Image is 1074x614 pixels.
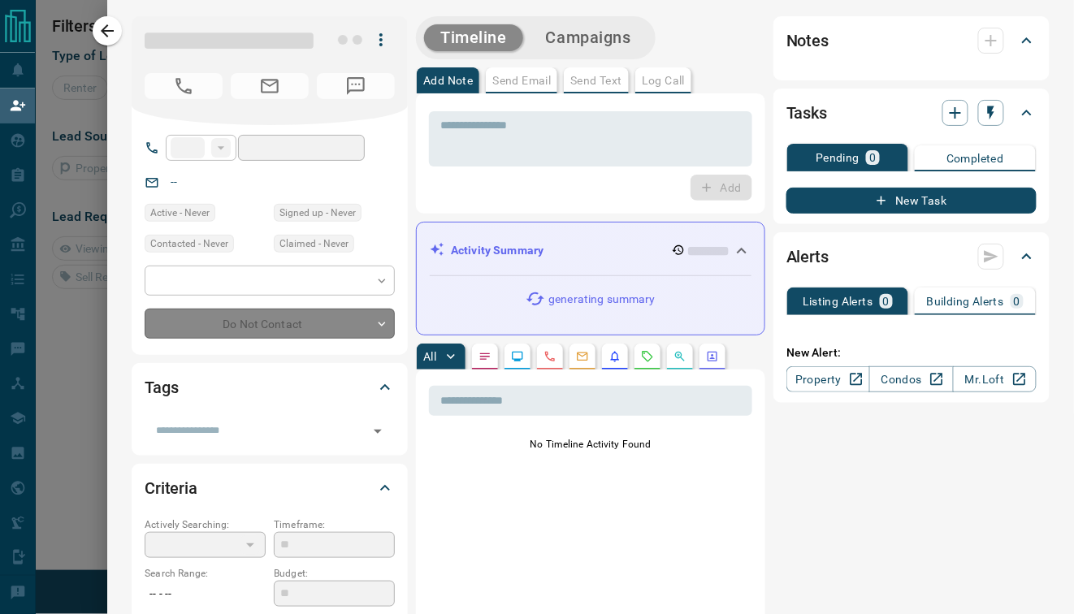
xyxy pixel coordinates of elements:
p: -- - -- [145,581,266,608]
h2: Tasks [786,100,827,126]
p: Add Note [423,75,473,86]
p: Activity Summary [451,242,543,259]
a: Property [786,366,870,392]
span: Contacted - Never [150,236,228,252]
p: 0 [869,152,876,163]
div: Tags [145,368,395,407]
svg: Opportunities [673,350,686,363]
div: Notes [786,21,1037,60]
svg: Notes [479,350,492,363]
p: Search Range: [145,566,266,581]
h2: Alerts [786,244,829,270]
svg: Lead Browsing Activity [511,350,524,363]
h2: Tags [145,374,178,400]
div: Activity Summary [430,236,751,266]
h2: Notes [786,28,829,54]
svg: Listing Alerts [608,350,621,363]
h2: Criteria [145,475,197,501]
div: Criteria [145,469,395,508]
a: Mr.Loft [953,366,1037,392]
button: New Task [786,188,1037,214]
p: Listing Alerts [803,296,873,307]
p: No Timeline Activity Found [429,437,752,452]
span: Active - Never [150,205,210,221]
p: 0 [883,296,890,307]
p: All [423,351,436,362]
p: Building Alerts [927,296,1004,307]
p: generating summary [548,291,655,308]
svg: Requests [641,350,654,363]
a: -- [171,175,177,188]
span: No Email [231,73,309,99]
button: Campaigns [530,24,647,51]
div: Do Not Contact [145,309,395,339]
span: No Number [317,73,395,99]
p: Actively Searching: [145,517,266,532]
span: Claimed - Never [279,236,349,252]
svg: Calls [543,350,556,363]
p: Budget: [274,566,395,581]
span: No Number [145,73,223,99]
p: New Alert: [786,344,1037,361]
button: Timeline [424,24,523,51]
div: Alerts [786,237,1037,276]
div: Tasks [786,93,1037,132]
p: Pending [816,152,860,163]
a: Condos [869,366,953,392]
p: 0 [1014,296,1020,307]
p: Timeframe: [274,517,395,532]
span: Signed up - Never [279,205,356,221]
svg: Agent Actions [706,350,719,363]
svg: Emails [576,350,589,363]
p: Completed [946,153,1004,164]
button: Open [366,420,389,443]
